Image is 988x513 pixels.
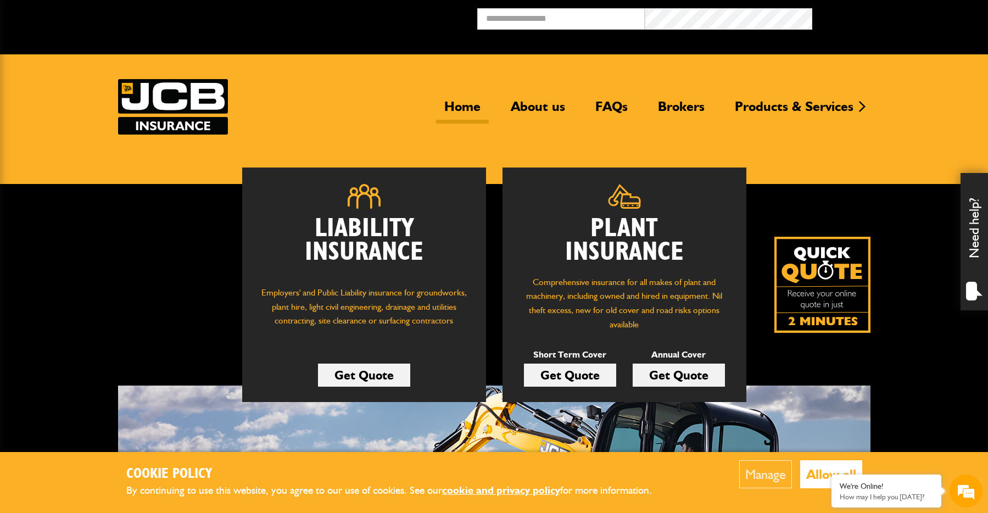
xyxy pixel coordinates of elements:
a: Get Quote [524,364,616,387]
a: About us [503,98,573,124]
a: Get your insurance quote isn just 2-minutes [774,237,870,333]
a: FAQs [587,98,636,124]
div: We're Online! [840,482,933,491]
div: Need help? [961,173,988,310]
a: Brokers [650,98,713,124]
h2: Liability Insurance [259,217,470,275]
p: Comprehensive insurance for all makes of plant and machinery, including owned and hired in equipm... [519,275,730,331]
a: JCB Insurance Services [118,79,228,135]
button: Broker Login [812,8,980,25]
h2: Plant Insurance [519,217,730,264]
p: By continuing to use this website, you agree to our use of cookies. See our for more information. [126,482,670,499]
img: JCB Insurance Services logo [118,79,228,135]
p: Short Term Cover [524,348,616,362]
a: Home [436,98,489,124]
a: Products & Services [727,98,862,124]
p: Annual Cover [633,348,725,362]
a: Get Quote [318,364,410,387]
a: cookie and privacy policy [442,484,560,497]
button: Allow all [800,460,862,488]
img: Quick Quote [774,237,870,333]
p: Employers' and Public Liability insurance for groundworks, plant hire, light civil engineering, d... [259,286,470,338]
p: How may I help you today? [840,493,933,501]
button: Manage [739,460,792,488]
h2: Cookie Policy [126,466,670,483]
a: Get Quote [633,364,725,387]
